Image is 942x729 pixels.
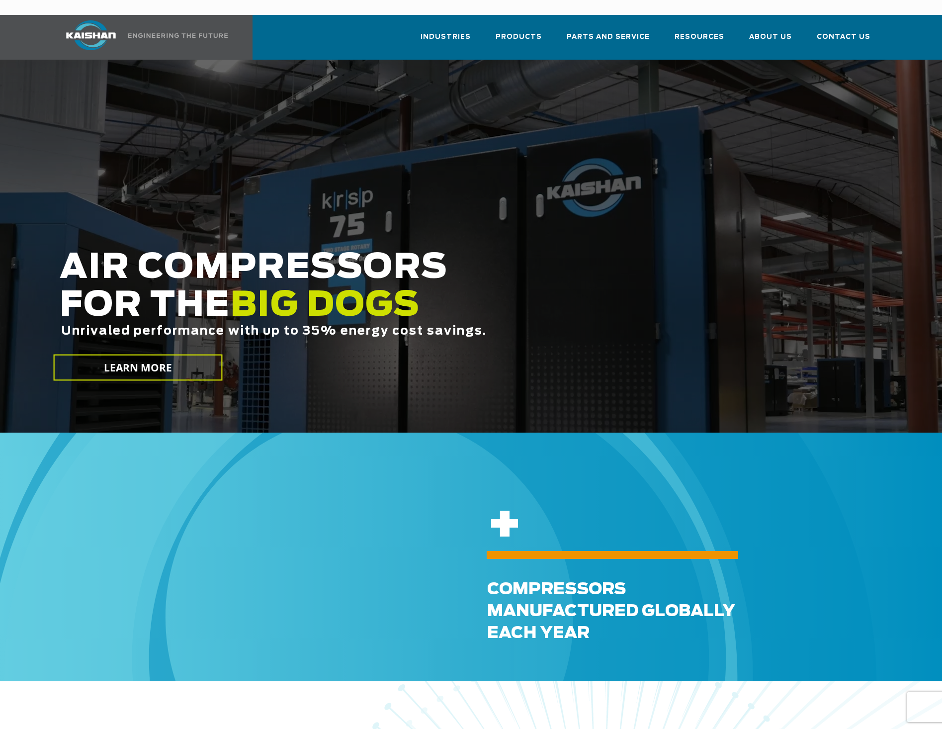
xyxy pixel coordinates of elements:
span: Products [496,31,542,43]
a: Parts and Service [567,24,650,58]
a: About Us [749,24,792,58]
span: Parts and Service [567,31,650,43]
h6: + [487,520,905,533]
a: Industries [421,24,471,58]
a: Kaishan USA [54,15,230,60]
span: LEARN MORE [103,361,172,375]
div: Compressors Manufactured GLOBALLY each Year [487,578,940,644]
a: Products [496,24,542,58]
span: About Us [749,31,792,43]
a: LEARN MORE [53,355,222,381]
a: Contact Us [817,24,870,58]
span: Industries [421,31,471,43]
h2: AIR COMPRESSORS FOR THE [60,249,744,369]
span: Unrivaled performance with up to 35% energy cost savings. [61,325,487,337]
img: kaishan logo [54,20,128,50]
a: Resources [675,24,724,58]
img: Engineering the future [128,33,228,38]
span: Resources [675,31,724,43]
span: BIG DOGS [230,289,420,323]
span: Contact Us [817,31,870,43]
